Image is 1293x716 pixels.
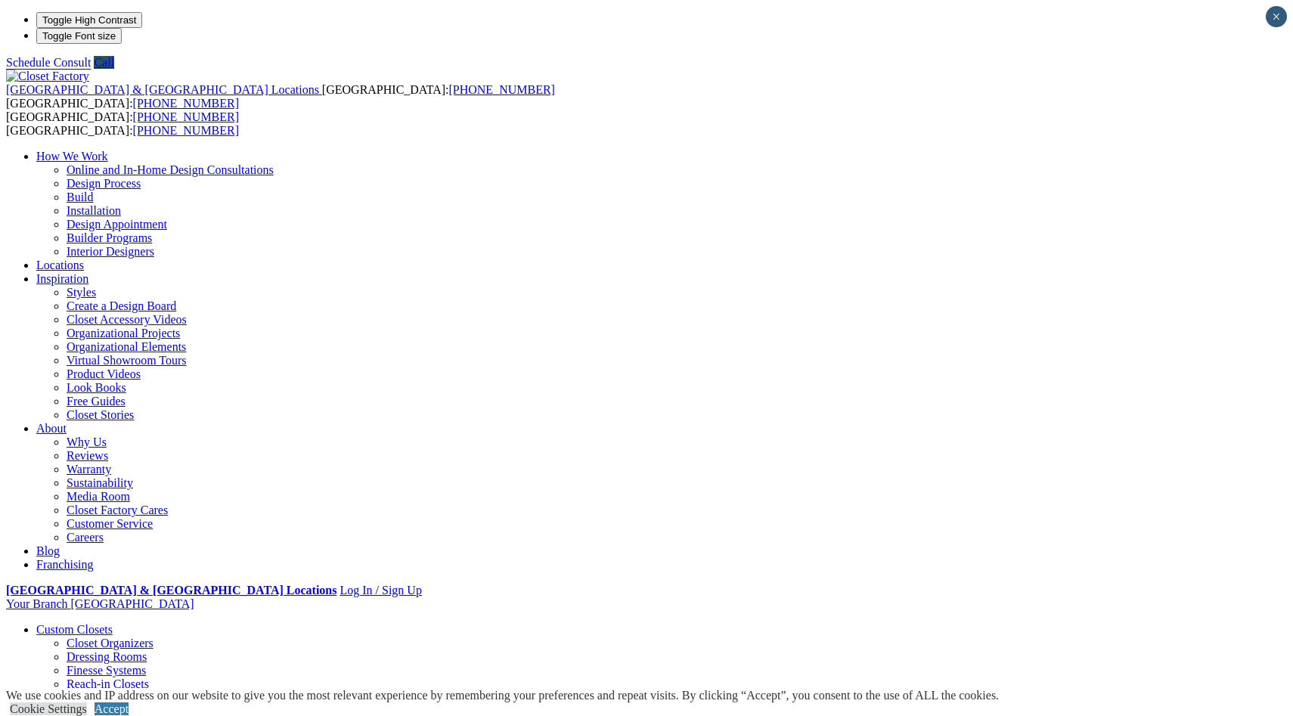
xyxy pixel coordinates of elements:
a: [PHONE_NUMBER] [133,124,239,137]
a: Warranty [67,463,111,476]
a: Reviews [67,449,108,462]
span: [GEOGRAPHIC_DATA]: [GEOGRAPHIC_DATA]: [6,110,239,137]
a: Product Videos [67,367,141,380]
a: Design Process [67,177,141,190]
a: Design Appointment [67,218,167,231]
a: Inspiration [36,272,88,285]
button: Toggle Font size [36,28,122,44]
a: [PHONE_NUMBER] [133,97,239,110]
a: Customer Service [67,517,153,530]
a: Online and In-Home Design Consultations [67,163,274,176]
a: Styles [67,286,96,299]
a: Schedule Consult [6,56,91,69]
a: Organizational Projects [67,327,180,339]
a: Organizational Elements [67,340,186,353]
a: Custom Closets [36,623,113,636]
a: Sustainability [67,476,133,489]
a: Media Room [67,490,130,503]
a: Installation [67,204,121,217]
a: Build [67,191,94,203]
a: Cookie Settings [10,702,87,715]
a: Franchising [36,558,94,571]
a: Log In / Sign Up [340,584,421,597]
a: Closet Stories [67,408,134,421]
a: Builder Programs [67,231,152,244]
a: Virtual Showroom Tours [67,354,187,367]
span: [GEOGRAPHIC_DATA]: [GEOGRAPHIC_DATA]: [6,83,555,110]
a: Blog [36,544,60,557]
button: Close [1266,6,1287,27]
img: Closet Factory [6,70,89,83]
a: [PHONE_NUMBER] [448,83,554,96]
a: Finesse Systems [67,664,146,677]
a: Reach-in Closets [67,677,149,690]
span: Your Branch [6,597,67,610]
a: About [36,422,67,435]
span: [GEOGRAPHIC_DATA] [70,597,194,610]
span: Toggle Font size [42,30,116,42]
a: Closet Organizers [67,637,153,649]
a: Accept [95,702,129,715]
a: Closet Accessory Videos [67,313,187,326]
a: Closet Factory Cares [67,504,168,516]
a: [GEOGRAPHIC_DATA] & [GEOGRAPHIC_DATA] Locations [6,584,336,597]
a: Call [94,56,114,69]
a: Dressing Rooms [67,650,147,663]
a: [GEOGRAPHIC_DATA] & [GEOGRAPHIC_DATA] Locations [6,83,322,96]
a: [PHONE_NUMBER] [133,110,239,123]
a: Why Us [67,435,107,448]
a: Locations [36,259,84,271]
span: Toggle High Contrast [42,14,136,26]
a: Create a Design Board [67,299,176,312]
a: Look Books [67,381,126,394]
a: Free Guides [67,395,126,408]
a: Careers [67,531,104,544]
span: [GEOGRAPHIC_DATA] & [GEOGRAPHIC_DATA] Locations [6,83,319,96]
a: Your Branch [GEOGRAPHIC_DATA] [6,597,194,610]
button: Toggle High Contrast [36,12,142,28]
div: We use cookies and IP address on our website to give you the most relevant experience by remember... [6,689,999,702]
a: How We Work [36,150,108,163]
a: Interior Designers [67,245,154,258]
